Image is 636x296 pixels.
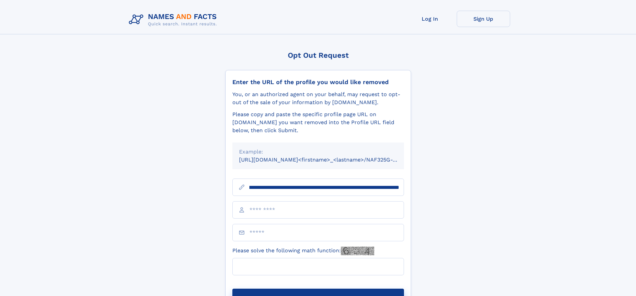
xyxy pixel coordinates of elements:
[457,11,510,27] a: Sign Up
[403,11,457,27] a: Log In
[239,157,417,163] small: [URL][DOMAIN_NAME]<firstname>_<lastname>/NAF325G-xxxxxxxx
[232,78,404,86] div: Enter the URL of the profile you would like removed
[239,148,397,156] div: Example:
[232,110,404,134] div: Please copy and paste the specific profile page URL on [DOMAIN_NAME] you want removed into the Pr...
[126,11,222,29] img: Logo Names and Facts
[232,247,374,255] label: Please solve the following math function:
[225,51,411,59] div: Opt Out Request
[232,90,404,106] div: You, or an authorized agent on your behalf, may request to opt-out of the sale of your informatio...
